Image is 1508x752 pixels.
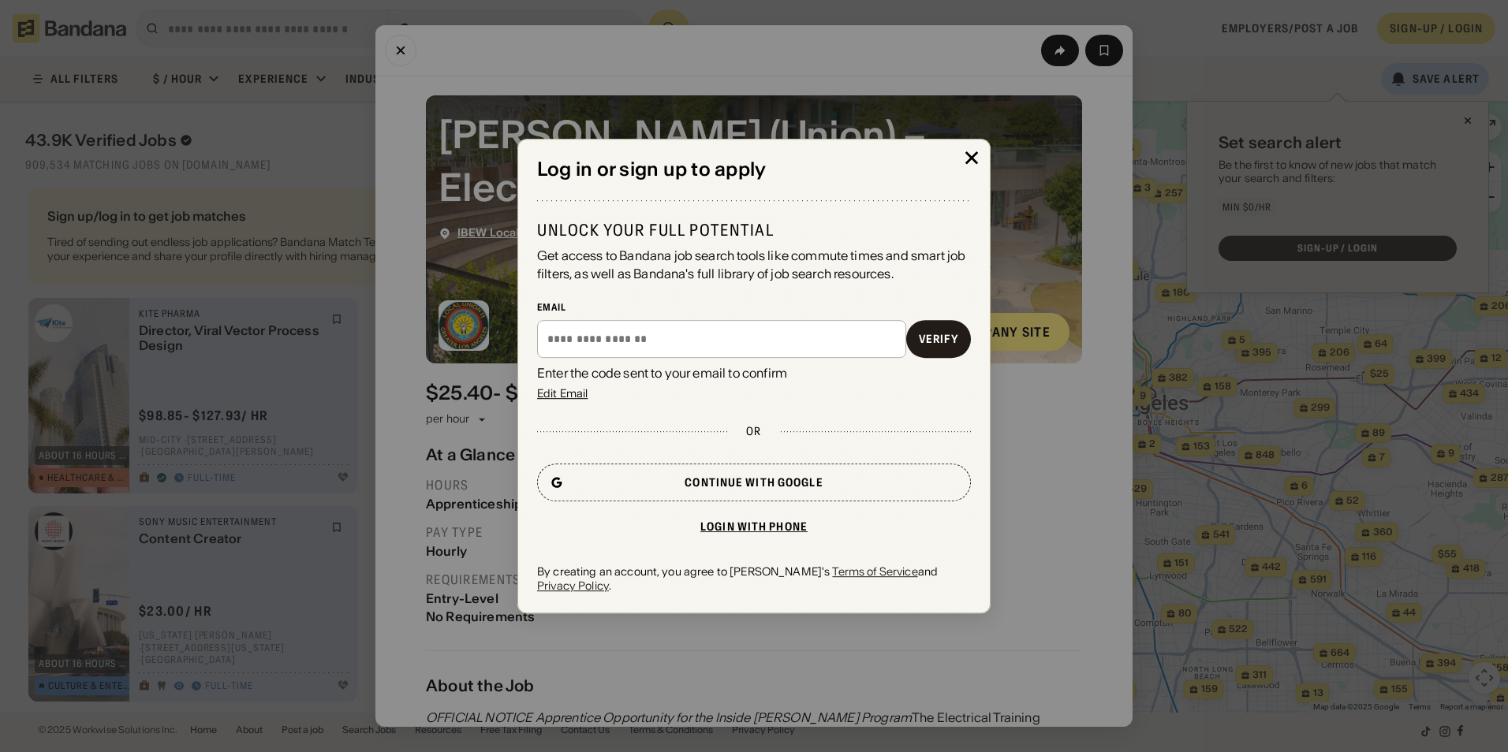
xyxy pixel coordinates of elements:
[746,424,761,438] div: or
[537,579,609,594] a: Privacy Policy
[537,158,971,181] div: Log in or sign up to apply
[537,388,588,399] div: Edit Email
[537,301,971,314] div: Email
[919,333,958,344] div: Verify
[832,564,917,579] a: Terms of Service
[537,364,971,382] div: Enter the code sent to your email to confirm
[700,521,808,532] div: Login with phone
[537,220,971,240] div: Unlock your full potential
[537,564,971,593] div: By creating an account, you agree to [PERSON_NAME]'s and .
[537,247,971,282] div: Get access to Bandana job search tools like commute times and smart job filters, as well as Banda...
[685,477,823,488] div: Continue with Google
